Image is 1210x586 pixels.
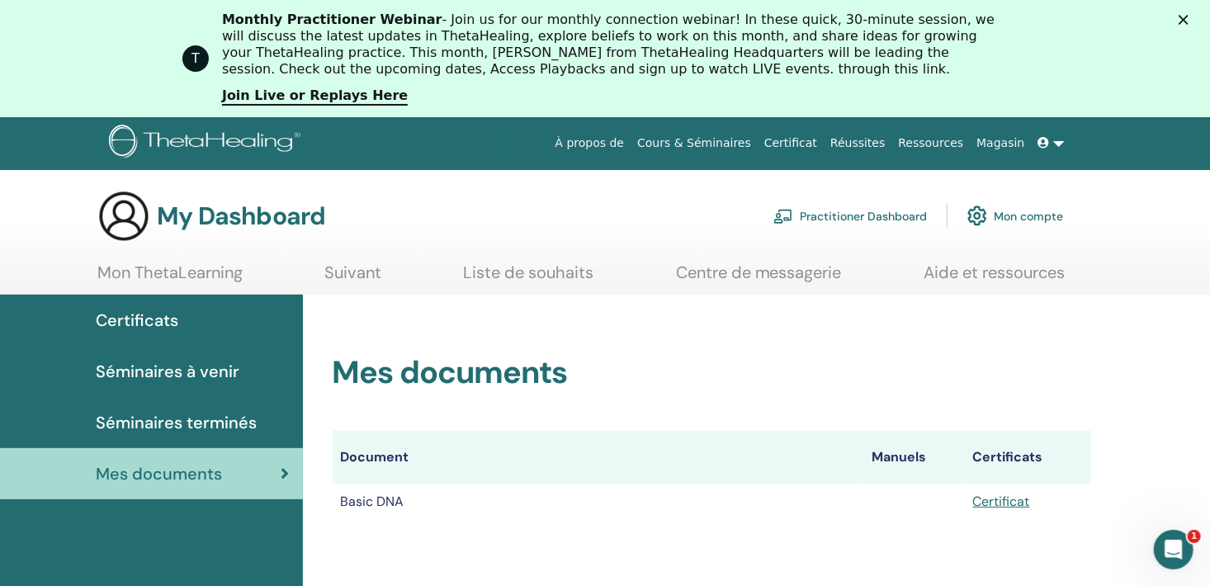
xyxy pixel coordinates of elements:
a: Mon ThetaLearning [97,262,243,295]
h3: My Dashboard [157,201,325,231]
td: Basic DNA [333,484,864,520]
div: - Join us for our monthly connection webinar! In these quick, 30-minute session, we will discuss ... [222,12,1001,78]
th: Certificats [965,431,1091,484]
th: Document [333,431,864,484]
iframe: Intercom live chat [1154,530,1193,569]
span: Mes documents [96,461,222,486]
a: Certificat [758,128,824,158]
a: Mon compte [967,197,1063,234]
a: Cours & Séminaires [631,128,758,158]
a: Liste de souhaits [464,262,594,295]
a: Suivant [324,262,381,295]
b: Monthly Practitioner Webinar [222,12,442,27]
a: Join Live or Replays Here [222,87,408,106]
img: cog.svg [967,201,987,229]
h2: Mes documents [333,354,1092,392]
span: 1 [1188,530,1201,543]
img: generic-user-icon.jpg [97,190,150,243]
a: Magasin [970,128,1031,158]
img: logo.png [109,125,306,162]
span: Certificats [96,308,178,333]
span: Séminaires terminés [96,410,257,435]
img: chalkboard-teacher.svg [773,209,793,224]
span: Séminaires à venir [96,359,239,384]
a: À propos de [549,128,631,158]
a: Ressources [892,128,971,158]
div: Close [1179,15,1195,25]
a: Centre de messagerie [676,262,842,295]
a: Aide et ressources [924,262,1065,295]
a: Réussites [824,128,891,158]
a: Practitioner Dashboard [773,197,927,234]
a: Certificat [973,493,1030,510]
th: Manuels [863,431,965,484]
div: Profile image for ThetaHealing [182,45,209,72]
